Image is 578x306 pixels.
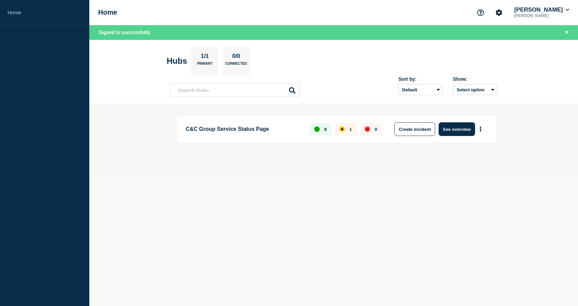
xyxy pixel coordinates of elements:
button: Create incident [394,122,435,136]
button: Account settings [492,5,506,20]
p: 0/0 [230,53,243,62]
input: Search Hubs [170,83,300,97]
p: 8 [324,127,326,132]
button: More actions [476,123,485,136]
span: Signed in successfully [99,30,150,35]
p: 0 [375,127,377,132]
p: Connected [225,62,247,69]
h2: Hubs [167,56,187,66]
button: Select option [453,84,497,95]
button: Support [473,5,488,20]
div: Sort by: [398,76,443,82]
button: Close banner [563,29,571,36]
p: 1/1 [198,53,212,62]
p: [PERSON_NAME] [513,13,571,18]
div: affected [339,126,345,132]
button: See overview [439,122,475,136]
div: Show: [453,76,497,82]
h1: Home [98,9,117,16]
div: down [365,126,370,132]
button: [PERSON_NAME] [513,6,571,13]
p: C&C Group Service Status Page [186,122,302,136]
p: 1 [349,127,352,132]
div: up [314,126,320,132]
p: Primary [197,62,213,69]
select: Sort by [398,84,443,95]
